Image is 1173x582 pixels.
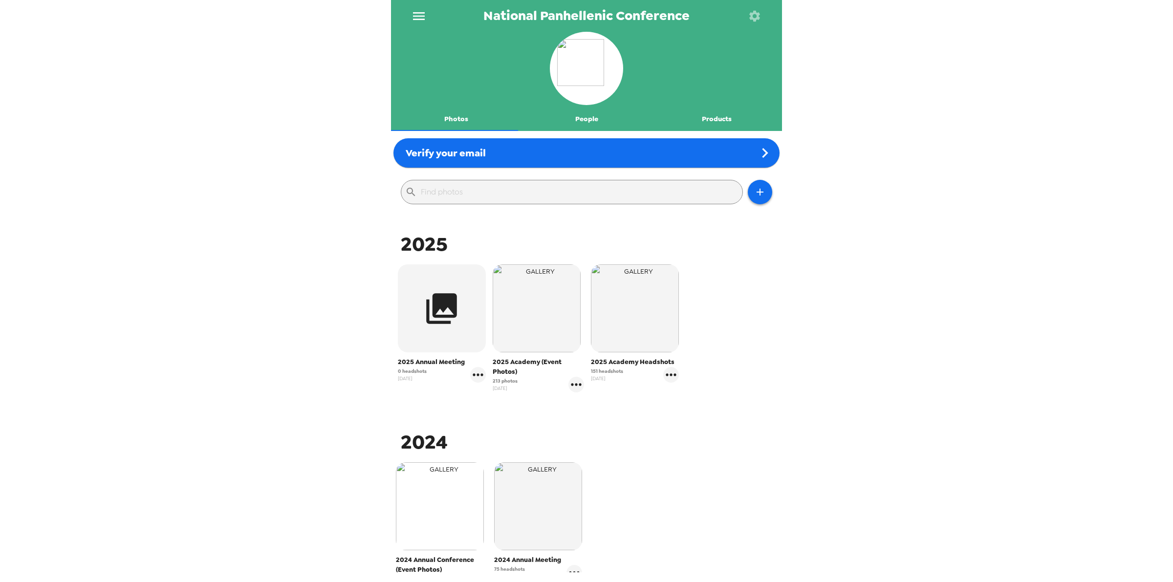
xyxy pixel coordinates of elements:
button: gallery menu [568,377,584,392]
span: 2025 Annual Meeting [398,357,486,367]
span: 2024 Annual Meeting [494,555,582,565]
button: gallery menu [663,367,679,383]
img: gallery [494,462,582,550]
button: Photos [391,108,521,131]
span: Verify your email [406,147,486,159]
button: gallery menu [470,367,486,383]
span: 75 headshots [494,565,525,573]
img: gallery [591,264,679,352]
span: 2024 [401,429,448,455]
img: gallery [493,264,581,352]
input: Find photos [421,184,739,200]
img: org logo [557,39,616,98]
span: 2024 Annual Conference (Event Photos) [396,555,488,575]
span: 213 photos [493,377,518,385]
span: 151 headshots [591,367,623,375]
span: 2025 Academy Headshots [591,357,679,367]
span: National Panhellenic Conference [483,9,690,22]
span: 2025 Academy (Event Photos) [493,357,585,377]
span: 2025 [401,231,448,257]
span: [DATE] [493,385,518,392]
img: gallery [396,462,484,550]
button: gallery menu [566,565,582,581]
span: [DATE] [398,375,427,382]
span: 0 headshots [398,367,427,375]
button: People [521,108,652,131]
span: [DATE] [591,375,623,382]
button: Products [652,108,782,131]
